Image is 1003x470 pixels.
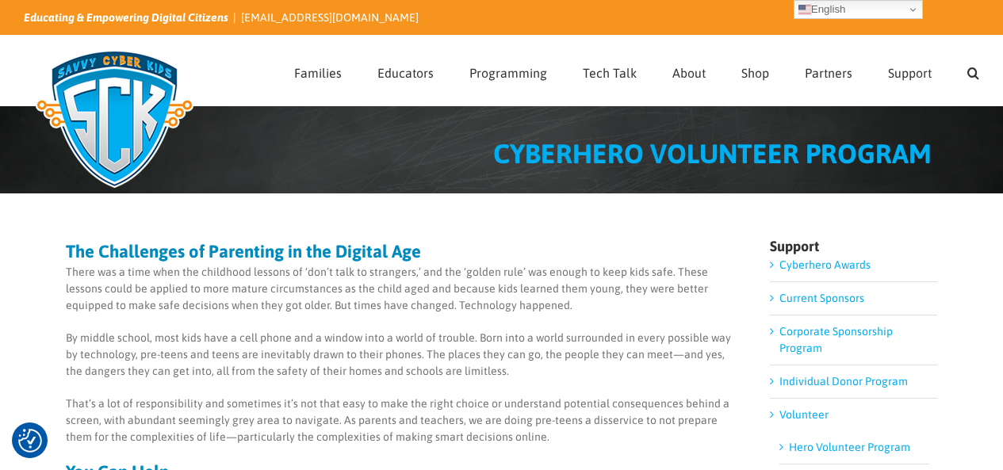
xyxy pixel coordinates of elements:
a: Tech Talk [583,36,637,105]
a: Volunteer [779,408,829,421]
a: Individual Donor Program [779,375,908,388]
a: Corporate Sponsorship Program [779,325,893,354]
p: There was a time when the childhood lessons of ‘don’t talk to strangers,’ and the ‘golden rule’ w... [66,264,736,314]
a: Support [888,36,932,105]
a: Cyberhero Awards [779,258,871,271]
img: Revisit consent button [18,429,42,453]
span: CYBERHERO VOLUNTEER PROGRAM [493,138,932,169]
img: Savvy Cyber Kids Logo [24,40,205,198]
i: Educating & Empowering Digital Citizens [24,11,228,24]
img: en [798,3,811,16]
nav: Main Menu [294,36,979,105]
span: Partners [805,67,852,79]
span: Shop [741,67,769,79]
button: Consent Preferences [18,429,42,453]
span: About [672,67,706,79]
strong: The Challenges of Parenting in the Digital Age [66,241,421,262]
span: Support [888,67,932,79]
span: Programming [469,67,547,79]
a: About [672,36,706,105]
p: That’s a lot of responsibility and sometimes it’s not that easy to make the right choice or under... [66,395,736,445]
a: Hero Volunteer Program [789,441,910,453]
a: [EMAIL_ADDRESS][DOMAIN_NAME] [241,11,419,24]
span: Tech Talk [583,67,637,79]
a: Current Sponsors [779,292,864,304]
h4: Support [770,239,937,254]
a: Programming [469,36,547,105]
a: Educators [377,36,434,105]
p: By middle school, most kids have a cell phone and a window into a world of trouble. Born into a w... [66,330,736,380]
a: Search [967,36,979,105]
a: Partners [805,36,852,105]
span: Educators [377,67,434,79]
a: Families [294,36,342,105]
span: Families [294,67,342,79]
a: Shop [741,36,769,105]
